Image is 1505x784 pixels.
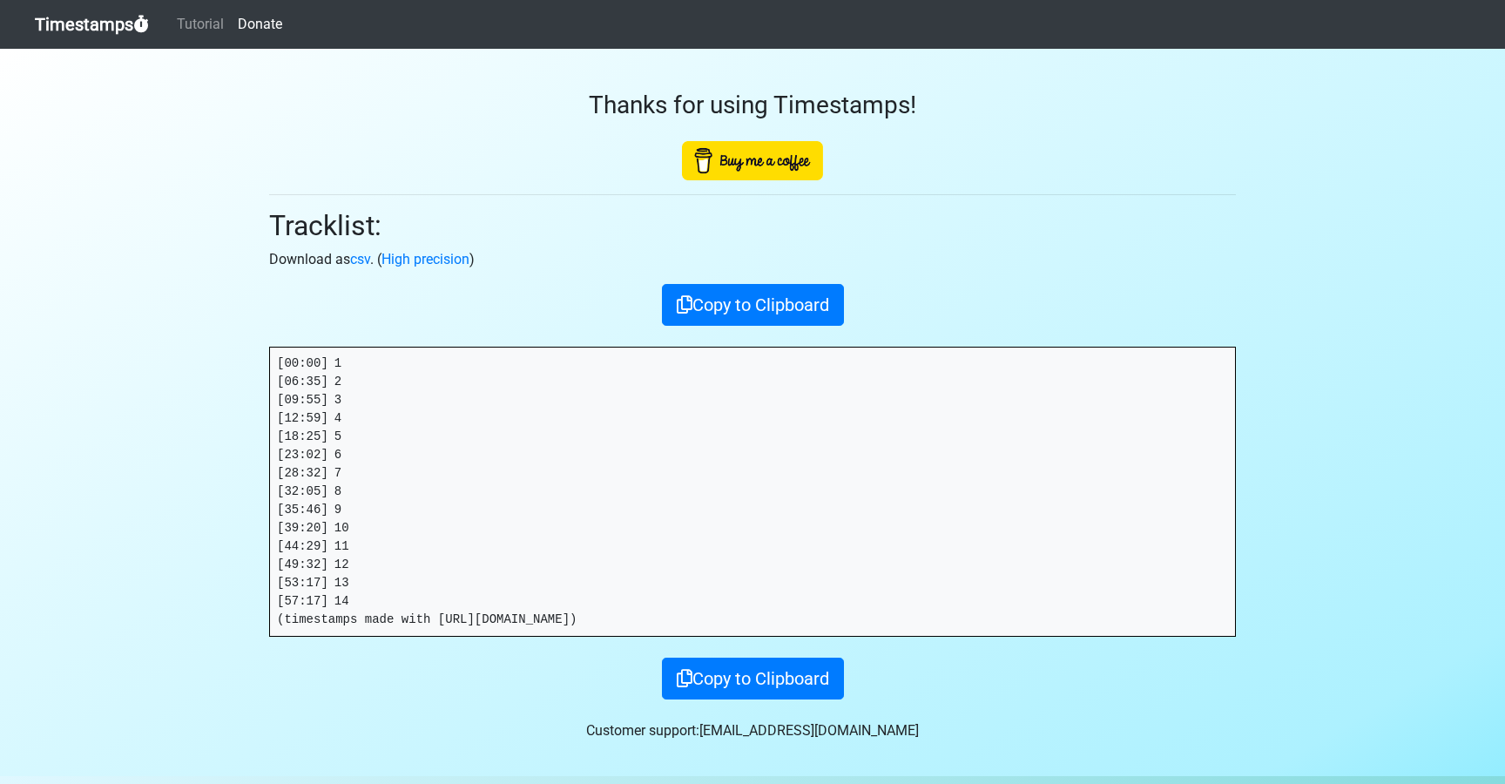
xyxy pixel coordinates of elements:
[269,209,1236,242] h2: Tracklist:
[682,141,823,180] img: Buy Me A Coffee
[35,7,149,42] a: Timestamps
[350,251,370,267] a: csv
[662,284,844,326] button: Copy to Clipboard
[269,91,1236,120] h3: Thanks for using Timestamps!
[662,658,844,700] button: Copy to Clipboard
[381,251,469,267] a: High precision
[270,348,1235,636] pre: [00:00] 1 [06:35] 2 [09:55] 3 [12:59] 4 [18:25] 5 [23:02] 6 [28:32] 7 [32:05] 8 [35:46] 9 [39:20]...
[170,7,231,42] a: Tutorial
[269,249,1236,270] p: Download as . ( )
[231,7,289,42] a: Donate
